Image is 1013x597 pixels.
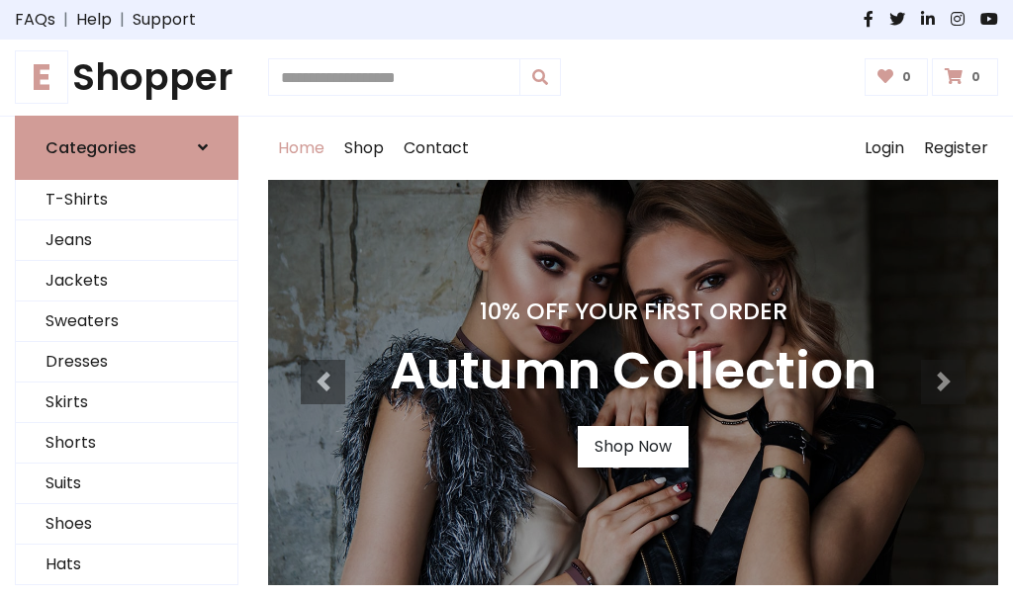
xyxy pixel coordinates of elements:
[15,50,68,104] span: E
[334,117,394,180] a: Shop
[865,58,929,96] a: 0
[16,342,237,383] a: Dresses
[16,261,237,301] a: Jackets
[855,117,914,180] a: Login
[578,426,689,468] a: Shop Now
[55,8,76,32] span: |
[16,383,237,423] a: Skirts
[15,8,55,32] a: FAQs
[914,117,998,180] a: Register
[76,8,112,32] a: Help
[16,220,237,261] a: Jeans
[112,8,133,32] span: |
[16,545,237,585] a: Hats
[932,58,998,96] a: 0
[390,341,876,402] h3: Autumn Collection
[967,68,985,86] span: 0
[16,423,237,464] a: Shorts
[16,180,237,220] a: T-Shirts
[133,8,196,32] a: Support
[897,68,916,86] span: 0
[394,117,479,180] a: Contact
[15,55,238,100] a: EShopper
[15,116,238,180] a: Categories
[16,301,237,342] a: Sweaters
[390,298,876,325] h4: 10% Off Your First Order
[16,464,237,504] a: Suits
[268,117,334,180] a: Home
[16,504,237,545] a: Shoes
[15,55,238,100] h1: Shopper
[46,138,137,157] h6: Categories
